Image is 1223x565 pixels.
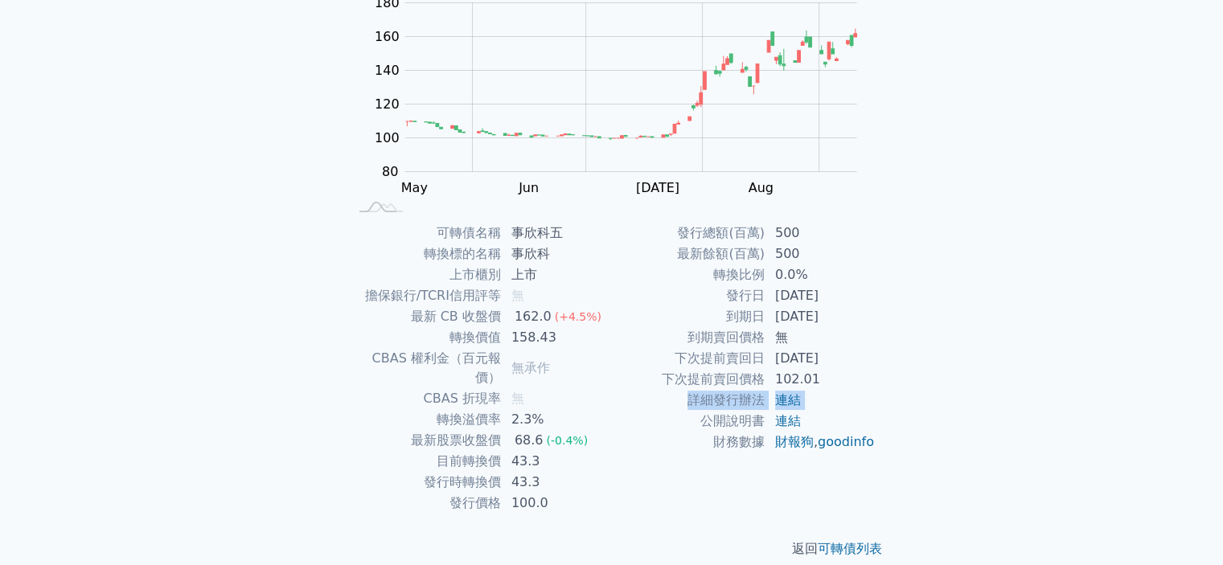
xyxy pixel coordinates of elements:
[765,327,876,348] td: 無
[765,432,876,452] td: ,
[636,180,679,195] tspan: [DATE]
[511,391,524,406] span: 無
[348,327,502,348] td: 轉換價值
[612,327,765,348] td: 到期賣回價格
[511,360,550,375] span: 無承作
[765,244,876,264] td: 500
[502,244,612,264] td: 事欣科
[555,310,601,323] span: (+4.5%)
[348,285,502,306] td: 擔保銀行/TCRI信用評等
[401,180,428,195] tspan: May
[612,432,765,452] td: 財務數據
[775,392,801,407] a: 連結
[375,63,400,78] tspan: 140
[765,285,876,306] td: [DATE]
[511,431,547,450] div: 68.6
[348,493,502,514] td: 發行價格
[348,409,502,430] td: 轉換溢價率
[511,307,555,326] div: 162.0
[612,285,765,306] td: 發行日
[518,180,539,195] tspan: Jun
[511,288,524,303] span: 無
[348,472,502,493] td: 發行時轉換價
[612,411,765,432] td: 公開說明書
[375,96,400,112] tspan: 120
[765,223,876,244] td: 500
[765,369,876,390] td: 102.01
[348,223,502,244] td: 可轉債名稱
[382,164,398,179] tspan: 80
[818,541,882,556] a: 可轉債列表
[775,413,801,428] a: 連結
[348,348,502,388] td: CBAS 權利金（百元報價）
[818,434,874,449] a: goodinfo
[612,348,765,369] td: 下次提前賣回日
[329,539,895,559] p: 返回
[375,130,400,145] tspan: 100
[502,223,612,244] td: 事欣科五
[765,348,876,369] td: [DATE]
[502,327,612,348] td: 158.43
[612,369,765,390] td: 下次提前賣回價格
[502,472,612,493] td: 43.3
[502,409,612,430] td: 2.3%
[765,306,876,327] td: [DATE]
[612,306,765,327] td: 到期日
[348,244,502,264] td: 轉換標的名稱
[748,180,773,195] tspan: Aug
[612,264,765,285] td: 轉換比例
[348,430,502,451] td: 最新股票收盤價
[612,223,765,244] td: 發行總額(百萬)
[375,29,400,44] tspan: 160
[348,306,502,327] td: 最新 CB 收盤價
[348,388,502,409] td: CBAS 折現率
[546,434,588,447] span: (-0.4%)
[775,434,814,449] a: 財報狗
[502,264,612,285] td: 上市
[612,390,765,411] td: 詳細發行辦法
[502,493,612,514] td: 100.0
[348,451,502,472] td: 目前轉換價
[348,264,502,285] td: 上市櫃別
[612,244,765,264] td: 最新餘額(百萬)
[765,264,876,285] td: 0.0%
[502,451,612,472] td: 43.3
